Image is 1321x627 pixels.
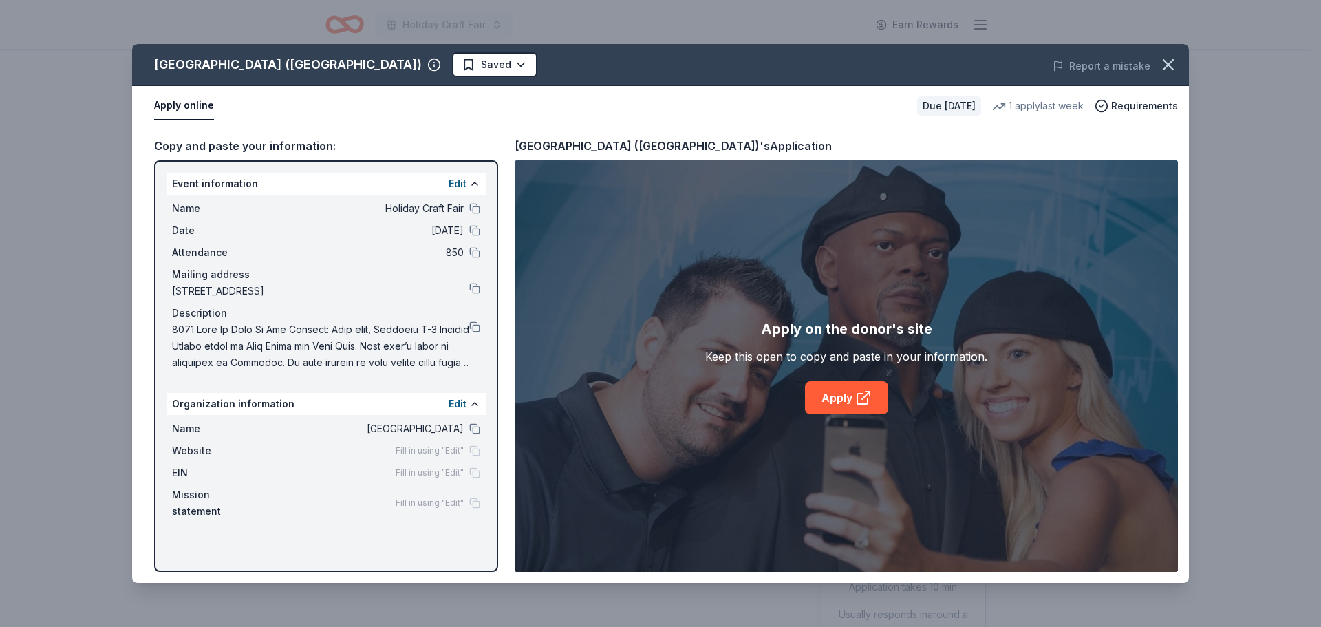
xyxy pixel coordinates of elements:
span: Fill in using "Edit" [396,498,464,509]
span: [GEOGRAPHIC_DATA] [264,421,464,437]
button: Edit [449,396,466,412]
div: [GEOGRAPHIC_DATA] ([GEOGRAPHIC_DATA]) [154,54,422,76]
div: Event information [167,173,486,195]
span: Requirements [1111,98,1178,114]
div: [GEOGRAPHIC_DATA] ([GEOGRAPHIC_DATA])'s Application [515,137,832,155]
span: [STREET_ADDRESS] [172,283,469,299]
span: Date [172,222,264,239]
div: Due [DATE] [917,96,981,116]
div: Mailing address [172,266,480,283]
div: Copy and paste your information: [154,137,498,155]
div: Keep this open to copy and paste in your information. [705,348,987,365]
div: Apply on the donor's site [761,318,932,340]
span: Saved [481,56,511,73]
div: Description [172,305,480,321]
span: Fill in using "Edit" [396,467,464,478]
span: [DATE] [264,222,464,239]
span: Name [172,421,264,437]
span: Name [172,200,264,217]
button: Apply online [154,92,214,120]
div: 1 apply last week [992,98,1084,114]
button: Requirements [1095,98,1178,114]
span: Mission statement [172,487,264,520]
span: 8071 Lore Ip Dolo Si Ame Consect: Adip elit, Seddoeiu T-3 Incidid Utlabo etdol ma Aliq Enima min ... [172,321,469,371]
div: Organization information [167,393,486,415]
button: Saved [452,52,537,77]
span: Holiday Craft Fair [264,200,464,217]
span: Website [172,443,264,459]
button: Edit [449,176,466,192]
span: Fill in using "Edit" [396,445,464,456]
span: 850 [264,244,464,261]
span: Attendance [172,244,264,261]
span: EIN [172,465,264,481]
button: Report a mistake [1053,58,1150,74]
a: Apply [805,381,888,414]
